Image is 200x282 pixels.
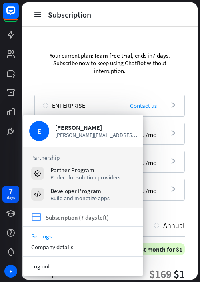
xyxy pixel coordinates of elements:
[46,214,109,221] div: Subscription (7 days left)
[146,159,157,167] span: /mo
[23,242,143,252] div: Company details
[48,10,91,19] div: Subscription
[130,102,157,109] span: Contact us
[31,154,135,161] h3: Partnership
[170,186,176,192] i: arrowhead_right
[7,195,15,201] div: days
[50,174,120,181] div: Perfect for solution providers
[50,195,110,202] div: Build and monetize apps
[6,3,30,27] button: Open LiveChat chat widget
[55,123,137,131] div: [PERSON_NAME]
[146,131,157,139] span: /mo
[23,231,143,242] a: Settings
[29,121,49,141] div: E
[163,221,185,230] span: Annual
[174,267,185,281] div: $1
[4,265,17,278] div: E
[146,187,157,195] span: /mo
[50,166,120,174] div: Partner Program
[31,187,135,201] a: Developer Program Build and monetize apps
[52,101,85,109] span: Enterprise
[34,40,185,87] div: Your current plan: , ends in . Subscribe now to keep using ChatBot without interruption.
[55,131,137,139] span: [PERSON_NAME][EMAIL_ADDRESS][PERSON_NAME][DOMAIN_NAME]
[152,52,168,59] span: 7 days
[31,212,42,222] i: credit_card
[131,243,185,255] div: First month for $1
[31,166,135,181] a: Partner Program Perfect for solution providers
[31,212,109,222] a: credit_card Subscription (7 days left)
[9,188,13,195] div: 7
[170,130,176,136] i: arrowhead_right
[170,102,176,108] i: arrowhead_right
[94,52,132,59] span: Team free trial
[149,267,172,281] div: $169
[170,158,176,164] i: arrowhead_right
[2,186,19,203] a: 7 days
[29,121,137,141] a: E [PERSON_NAME] [PERSON_NAME][EMAIL_ADDRESS][PERSON_NAME][DOMAIN_NAME]
[50,187,110,195] div: Developer Program
[23,261,143,272] a: Log out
